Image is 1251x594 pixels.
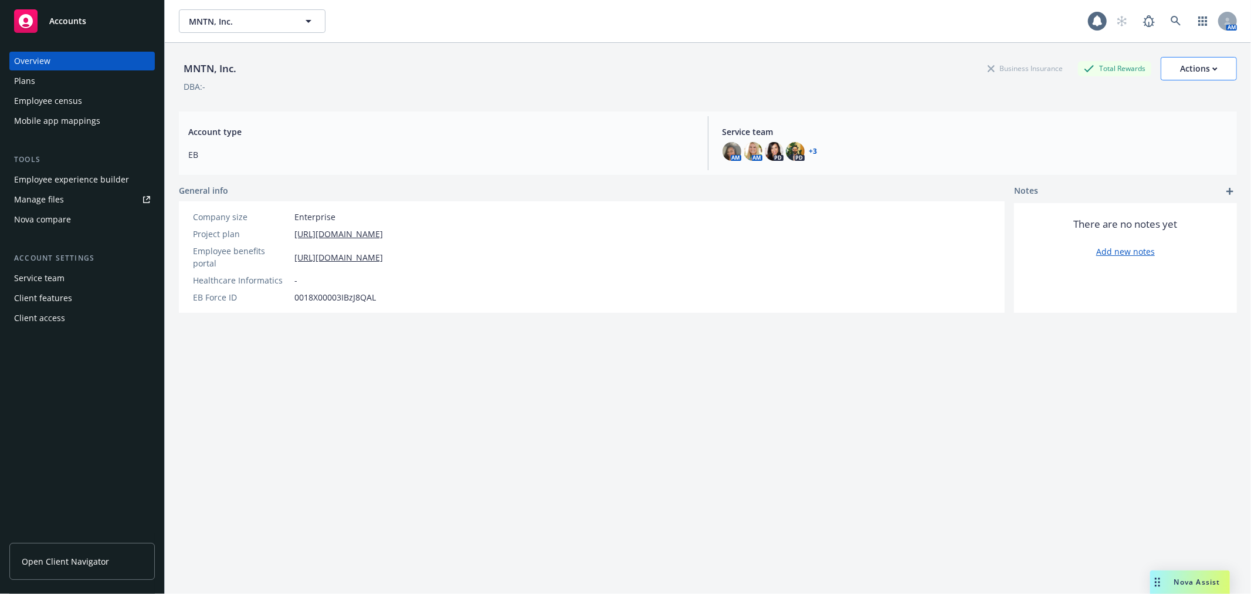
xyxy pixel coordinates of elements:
[179,184,228,197] span: General info
[14,190,64,209] div: Manage files
[9,309,155,328] a: Client access
[294,228,383,240] a: [URL][DOMAIN_NAME]
[9,5,155,38] a: Accounts
[14,52,50,70] div: Overview
[9,252,155,264] div: Account settings
[765,142,784,161] img: photo
[14,92,82,110] div: Employee census
[193,291,290,303] div: EB Force ID
[188,126,694,138] span: Account type
[1110,9,1134,33] a: Start snowing
[1014,184,1038,198] span: Notes
[179,61,241,76] div: MNTN, Inc.
[9,210,155,229] a: Nova compare
[982,61,1069,76] div: Business Insurance
[1164,9,1188,33] a: Search
[179,9,326,33] button: MNTN, Inc.
[193,211,290,223] div: Company size
[1096,245,1155,258] a: Add new notes
[294,291,376,303] span: 0018X00003IBzJ8QAL
[809,148,818,155] a: +3
[14,112,100,130] div: Mobile app mappings
[786,142,805,161] img: photo
[1174,577,1221,587] span: Nova Assist
[14,269,65,288] div: Service team
[1150,571,1165,594] div: Drag to move
[9,92,155,110] a: Employee census
[9,170,155,189] a: Employee experience builder
[193,274,290,286] div: Healthcare Informatics
[9,154,155,166] div: Tools
[9,112,155,130] a: Mobile app mappings
[22,555,109,568] span: Open Client Navigator
[9,72,155,90] a: Plans
[189,15,290,28] span: MNTN, Inc.
[1150,571,1230,594] button: Nova Assist
[14,170,129,189] div: Employee experience builder
[14,309,65,328] div: Client access
[294,211,335,223] span: Enterprise
[14,210,71,229] div: Nova compare
[193,245,290,269] div: Employee benefits portal
[1137,9,1161,33] a: Report a Bug
[1078,61,1151,76] div: Total Rewards
[1074,217,1178,231] span: There are no notes yet
[1161,57,1237,80] button: Actions
[1223,184,1237,198] a: add
[1191,9,1215,33] a: Switch app
[188,148,694,161] span: EB
[1180,58,1218,80] div: Actions
[9,52,155,70] a: Overview
[723,126,1228,138] span: Service team
[294,274,297,286] span: -
[744,142,762,161] img: photo
[49,16,86,26] span: Accounts
[193,228,290,240] div: Project plan
[9,190,155,209] a: Manage files
[14,289,72,308] div: Client features
[9,269,155,288] a: Service team
[184,80,205,93] div: DBA: -
[294,251,383,264] a: [URL][DOMAIN_NAME]
[14,72,35,90] div: Plans
[9,289,155,308] a: Client features
[723,142,741,161] img: photo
